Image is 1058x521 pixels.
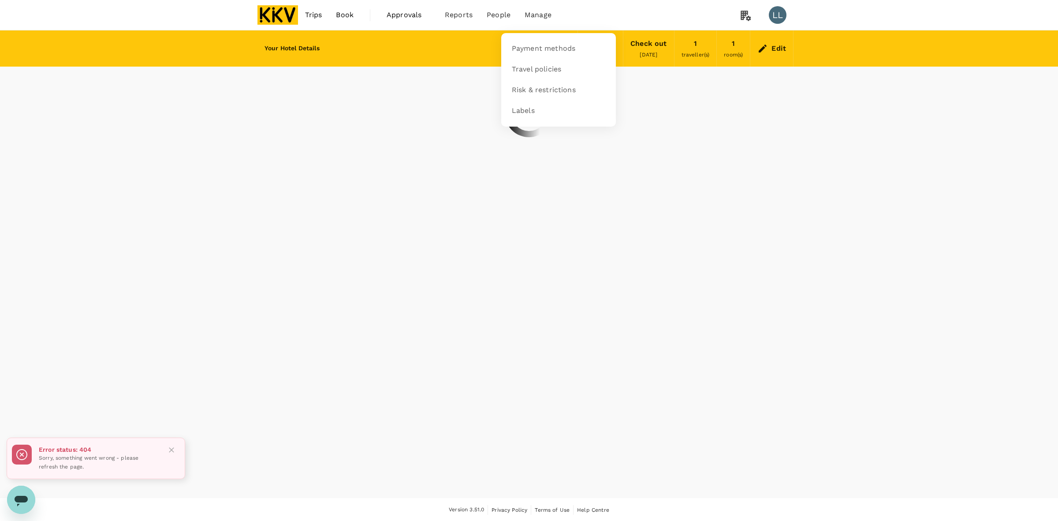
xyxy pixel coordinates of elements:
span: Help Centre [577,507,609,513]
div: Check out [630,37,667,50]
span: Manage [525,10,551,20]
span: Terms of Use [535,507,570,513]
img: KKV Supply Chain Sdn Bhd [257,5,298,25]
a: Labels [507,101,611,121]
span: Approvals [387,10,431,20]
a: Terms of Use [535,505,570,515]
span: People [487,10,510,20]
span: Book [336,10,354,20]
div: 1 [694,37,697,50]
h6: Your Hotel Details [264,44,320,53]
p: Sorry, something went wrong - please refresh the page. [39,454,158,472]
span: Privacy Policy [492,507,527,513]
span: traveller(s) [682,52,710,58]
a: Risk & restrictions [507,80,611,101]
div: LL [769,6,786,24]
span: Trips [305,10,322,20]
span: Risk & restrictions [512,85,576,95]
a: Privacy Policy [492,505,527,515]
div: 1 [732,37,735,50]
span: Travel policies [512,64,561,75]
span: Reports [445,10,473,20]
span: [DATE] [640,52,657,58]
div: Edit [771,42,786,55]
iframe: Button to launch messaging window [7,486,35,514]
a: Payment methods [507,38,611,59]
span: Payment methods [512,44,575,54]
p: Error status: 404 [39,445,158,454]
span: room(s) [724,52,743,58]
a: Travel policies [507,59,611,80]
button: Close [165,443,178,457]
span: Labels [512,106,535,116]
span: Version 3.51.0 [449,506,484,514]
a: Help Centre [577,505,609,515]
